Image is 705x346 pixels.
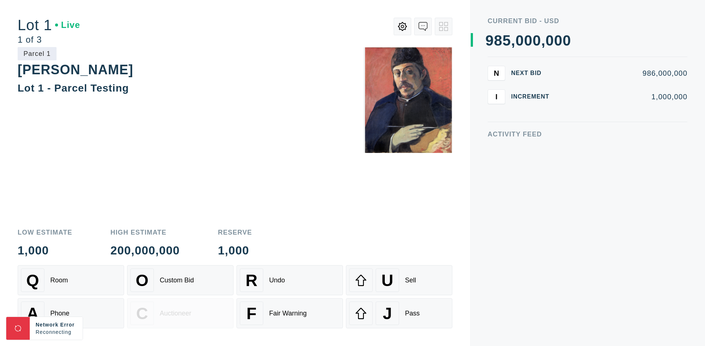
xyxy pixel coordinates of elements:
div: , [541,33,546,180]
div: Custom Bid [160,277,194,284]
div: High Estimate [111,229,180,236]
button: USell [346,265,452,295]
div: 0 [563,33,571,48]
div: 5 [503,33,511,48]
div: , [511,33,516,180]
div: 0 [524,33,532,48]
div: 8 [494,33,502,48]
button: N [488,66,505,81]
span: I [495,92,498,101]
div: Current Bid - USD [488,18,687,24]
div: 9 [485,33,494,48]
div: Pass [405,310,420,317]
div: Increment [511,94,555,100]
div: 1,000 [18,245,72,256]
span: N [494,69,499,77]
button: APhone [18,298,124,328]
button: RUndo [236,265,343,295]
div: Phone [50,310,69,317]
div: Next Bid [511,70,555,76]
div: Undo [269,277,285,284]
span: C [136,304,148,323]
button: CAuctioneer [127,298,234,328]
div: Lot 1 - Parcel Testing [18,82,129,94]
button: FFair Warning [236,298,343,328]
div: Parcel 1 [18,47,57,60]
div: 0 [532,33,541,48]
div: 1 of 3 [18,35,80,44]
div: 986,000,000 [561,69,687,77]
div: Low Estimate [18,229,72,236]
div: 1,000 [218,245,252,256]
div: 0 [554,33,563,48]
button: I [488,89,505,104]
div: Reserve [218,229,252,236]
span: O [136,271,149,290]
button: JPass [346,298,452,328]
button: QRoom [18,265,124,295]
span: J [383,304,392,323]
div: Auctioneer [160,310,191,317]
div: 1,000,000 [561,93,687,100]
div: Lot 1 [18,18,80,32]
div: Reconnecting [36,328,77,336]
span: R [246,271,257,290]
div: 0 [516,33,524,48]
span: Q [26,271,39,290]
div: Activity Feed [488,131,687,138]
div: Live [55,21,80,29]
span: U [382,271,393,290]
div: 200,000,000 [111,245,180,256]
div: Room [50,277,68,284]
div: Fair Warning [269,310,307,317]
div: 0 [546,33,554,48]
div: Sell [405,277,416,284]
span: F [246,304,256,323]
button: OCustom Bid [127,265,234,295]
div: Network Error [36,321,77,328]
span: A [27,304,39,323]
div: [PERSON_NAME] [18,62,133,77]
